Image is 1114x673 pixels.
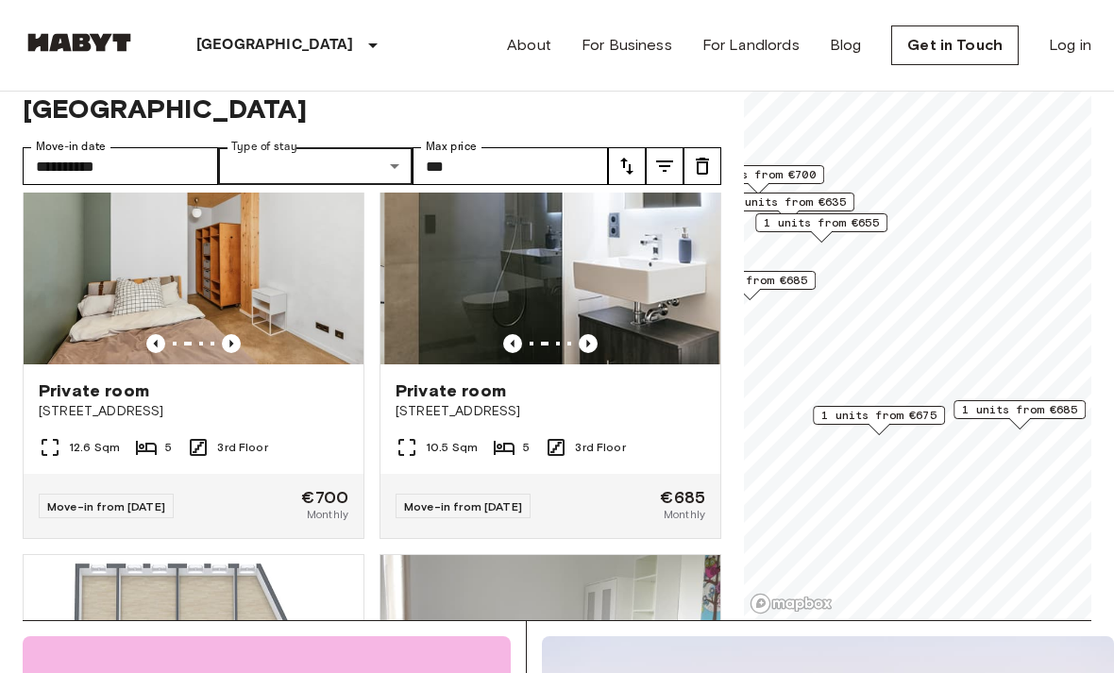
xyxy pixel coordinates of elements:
span: 3rd Floor [217,439,267,456]
button: tune [646,147,684,185]
button: Previous image [222,334,241,353]
span: Move-in from [DATE] [47,499,165,513]
label: Max price [426,139,477,155]
div: Map marker [684,271,816,300]
span: 1 units from €675 [821,407,937,424]
span: €685 [660,489,705,506]
div: Map marker [722,193,854,222]
span: Private room [396,379,506,402]
span: Move-in from [DATE] [404,499,522,513]
span: 5 [165,439,172,456]
span: €700 [301,489,348,506]
button: Previous image [146,334,165,353]
div: Map marker [692,165,824,194]
a: Get in Touch [891,25,1019,65]
span: Private room [39,379,149,402]
a: Previous imagePrevious imagePrivate room[STREET_ADDRESS]12.6 Sqm53rd FloorMove-in from [DATE]€700... [23,137,364,539]
span: 10.5 Sqm [426,439,478,456]
a: For Landlords [702,34,800,57]
span: 1 units from €635 [731,193,846,210]
span: 12.6 Sqm [69,439,120,456]
label: Type of stay [231,139,297,155]
span: [STREET_ADDRESS] [39,402,348,421]
img: Habyt [23,33,136,52]
div: Map marker [954,400,1086,429]
img: Marketing picture of unit DE-01-006-05Q [384,138,724,364]
span: 1 units from €685 [692,272,807,289]
span: 5 [523,439,530,456]
span: [STREET_ADDRESS] [396,402,705,421]
div: Map marker [813,406,945,435]
span: 1 units from €685 [962,401,1077,418]
a: Mapbox logo [750,593,833,614]
span: 1 units from €700 [700,166,816,183]
span: Monthly [664,506,705,523]
p: [GEOGRAPHIC_DATA] [196,34,354,57]
div: Map marker [755,213,887,243]
a: Blog [830,34,862,57]
a: For Business [582,34,672,57]
button: tune [684,147,721,185]
span: Monthly [307,506,348,523]
span: 3rd Floor [575,439,625,456]
button: Previous image [579,334,598,353]
a: Marketing picture of unit DE-01-006-05QMarketing picture of unit DE-01-006-05QPrevious imagePrevi... [380,137,721,539]
button: Previous image [503,334,522,353]
span: 1 units from €655 [764,214,879,231]
label: Move-in date [36,139,106,155]
button: tune [608,147,646,185]
a: About [507,34,551,57]
input: Choose date, selected date is 16 Feb 2026 [23,147,218,185]
span: Private rooms and apartments for rent in [GEOGRAPHIC_DATA] [23,60,721,125]
img: Marketing picture of unit DE-01-07-007-04Q [24,138,363,364]
a: Log in [1049,34,1091,57]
